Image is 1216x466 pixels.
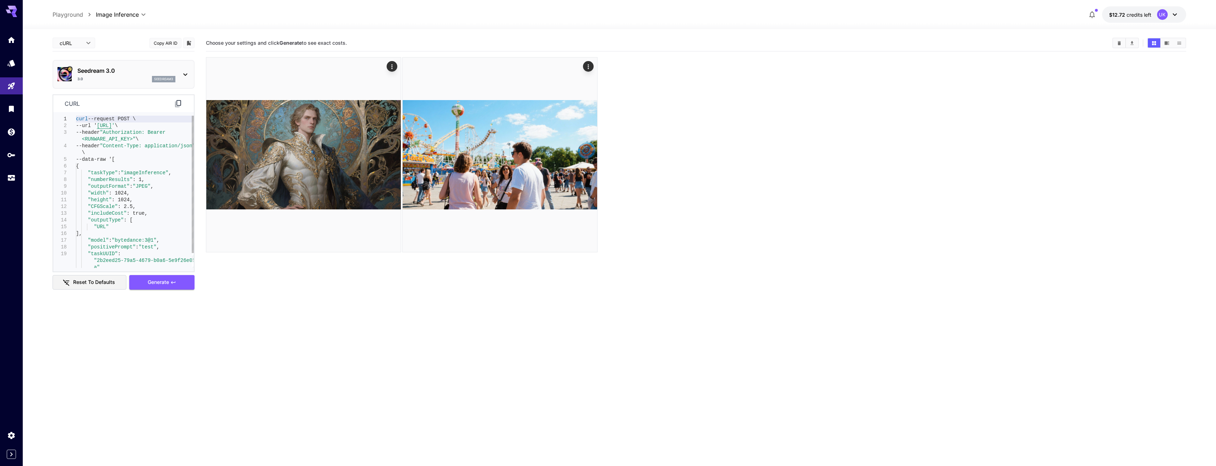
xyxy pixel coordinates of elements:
span: --request POST \ [88,116,136,122]
div: Wallet [7,127,16,136]
button: Expand sidebar [7,450,16,459]
span: "test" [138,244,156,250]
button: $12.721UK [1102,6,1186,23]
div: Certified Model – Vetted for best performance and includes a commercial license.Seedream 3.03.0se... [58,64,190,85]
span: : [109,237,111,243]
span: "includeCost" [88,210,127,216]
span: : [118,251,121,257]
button: Clear All [1113,38,1125,48]
span: ' [112,123,115,128]
a: Playground [53,10,83,19]
div: Library [7,104,16,113]
button: Show media in grid view [1148,38,1160,48]
button: Add to library [186,39,192,47]
div: Playground [7,82,16,91]
span: : 1, [133,177,145,182]
span: , [157,244,159,250]
div: Home [7,35,16,44]
p: seedream3 [154,77,173,82]
span: Generate [148,278,169,287]
div: 15 [53,224,67,230]
span: "taskUUID" [88,251,118,257]
button: Reset to defaults [53,275,126,290]
div: 3 [53,129,67,136]
button: Generate [129,275,195,290]
span: : true, [127,210,148,216]
div: 1 [53,116,67,122]
span: Choose your settings and click to see exact costs. [206,40,347,46]
span: : [136,244,138,250]
img: Z [403,57,597,252]
span: , [151,183,153,189]
span: "bytedance:3@1" [112,237,157,243]
span: "URL" [94,224,109,230]
span: "taskType" [88,170,118,176]
span: credits left [1127,12,1151,18]
div: 18 [53,244,67,251]
div: 5 [53,156,67,163]
span: "2b2eed25-79a5-4679-b0a6-5e9f26e05d5 [94,258,201,263]
div: 16 [53,230,67,237]
div: UK [1157,9,1168,20]
span: { [76,163,79,169]
span: <RUNWARE_API_KEY>" [82,136,136,142]
span: \ [136,136,138,142]
span: : 1024, [109,190,130,196]
span: "JPEG" [133,183,151,189]
div: $12.721 [1109,11,1151,18]
span: --header [76,130,100,135]
span: --header [76,143,100,149]
span: , [157,237,159,243]
div: 13 [53,210,67,217]
div: Clear AllDownload All [1112,38,1139,48]
span: --data-raw '[ [76,157,115,162]
span: : [118,170,121,176]
span: "outputType" [88,217,124,223]
div: 6 [53,163,67,170]
span: "Content-Type: application/json" [100,143,195,149]
button: Show media in list view [1173,38,1185,48]
div: 4 [53,143,67,149]
span: : 2.5, [118,204,136,209]
span: : 1024, [112,197,133,203]
div: API Keys [7,150,16,159]
span: "imageInference" [121,170,168,176]
p: curl [65,99,80,108]
img: 2Q== [206,57,401,252]
nav: breadcrumb [53,10,96,19]
b: Generate [279,40,302,46]
div: 19 [53,251,67,257]
span: a" [94,264,100,270]
button: Download All [1126,38,1138,48]
button: Certified Model – Vetted for best performance and includes a commercial license. [67,66,72,72]
span: "CFGScale" [88,204,118,209]
span: \ [82,150,85,155]
span: "width" [88,190,109,196]
span: "outputFormat" [88,183,130,189]
div: 11 [53,197,67,203]
div: Usage [7,174,16,182]
span: , [168,170,171,176]
div: 14 [53,217,67,224]
span: : [ [124,217,132,223]
span: : [130,183,132,189]
span: \ [115,123,118,128]
div: 12 [53,203,67,210]
span: $12.72 [1109,12,1127,18]
span: cURL [60,39,82,47]
div: 17 [53,237,67,244]
p: 3.0 [77,76,83,82]
div: 8 [53,176,67,183]
span: ], [76,231,82,236]
button: Copy AIR ID [149,38,181,48]
span: --url ' [76,123,97,128]
div: 7 [53,170,67,176]
span: "Authorization: Bearer [100,130,165,135]
button: Show media in video view [1161,38,1173,48]
div: Actions [583,61,593,72]
div: 2 [53,122,67,129]
span: "height" [88,197,112,203]
span: "positivePrompt" [88,244,136,250]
